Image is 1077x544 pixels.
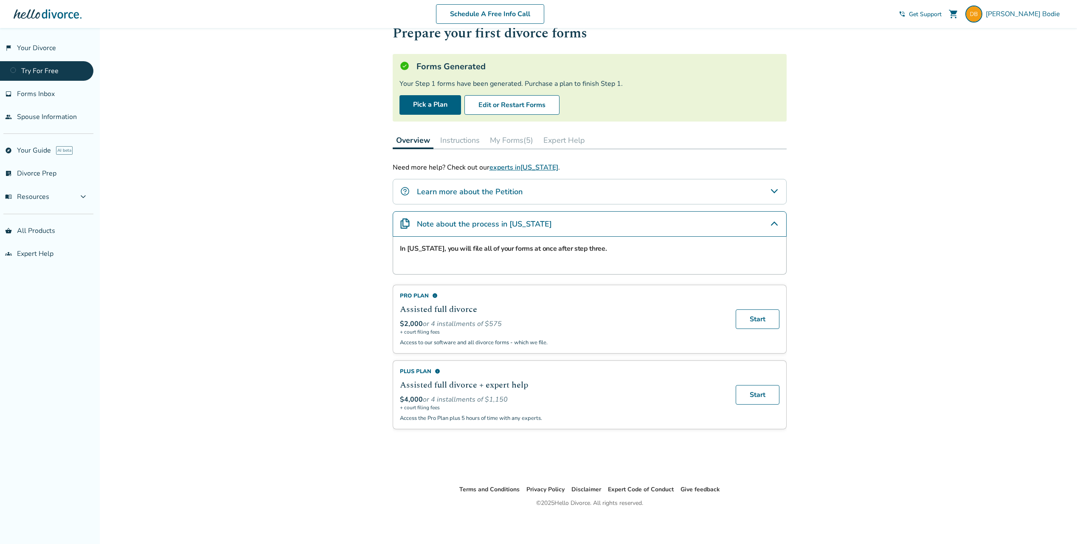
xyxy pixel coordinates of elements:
a: Expert Code of Conduct [608,485,674,493]
span: $4,000 [400,395,423,404]
img: Note about the process in Virginia [400,218,410,229]
span: [PERSON_NAME] Bodie [986,9,1063,19]
span: flag_2 [5,45,12,51]
a: experts in[US_STATE] [489,163,558,172]
iframe: Chat Widget [1035,503,1077,544]
div: Pro Plan [400,292,725,300]
a: Terms and Conditions [459,485,520,493]
a: Schedule A Free Info Call [436,4,544,24]
li: Give feedback [681,484,720,495]
button: Overview [393,132,433,149]
p: Access to our software and all divorce forms - which we file. [400,339,725,346]
div: © 2025 Hello Divorce. All rights reserved. [536,498,643,508]
span: people [5,113,12,120]
img: Learn more about the Petition [400,186,410,196]
button: Expert Help [540,132,588,149]
div: Your Step 1 forms have been generated. Purchase a plan to finish Step 1. [399,79,780,88]
span: Resources [5,192,49,201]
button: My Forms(5) [486,132,537,149]
h4: Note about the process in [US_STATE] [417,218,552,229]
a: Start [736,309,779,329]
h5: Forms Generated [416,61,486,72]
span: Forms Inbox [17,89,55,99]
a: Pick a Plan [399,95,461,115]
span: $2,000 [400,319,423,329]
span: expand_more [78,192,88,202]
button: Edit or Restart Forms [464,95,560,115]
p: Access the Pro Plan plus 5 hours of time with any experts. [400,414,725,422]
button: Instructions [437,132,483,149]
div: or 4 installments of $1,150 [400,395,725,404]
a: phone_in_talkGet Support [899,10,942,18]
span: menu_book [5,193,12,200]
h4: Learn more about the Petition [417,186,523,197]
h2: Assisted full divorce + expert help [400,379,725,391]
span: + court filing fees [400,329,725,335]
span: groups [5,250,12,257]
span: explore [5,147,12,154]
li: Disclaimer [571,484,601,495]
span: list_alt_check [5,170,12,177]
span: phone_in_talk [899,11,905,17]
div: Plus Plan [400,368,725,375]
img: bodiedk@gmail.com [965,6,982,23]
span: + court filing fees [400,404,725,411]
strong: In [US_STATE], you will file all of your forms at once after step three. [400,244,607,253]
a: Privacy Policy [526,485,565,493]
p: Need more help? Check out our . [393,163,787,172]
span: info [435,368,440,374]
div: Note about the process in Virginia [393,211,787,237]
span: inbox [5,91,12,97]
span: Get Support [909,10,942,18]
span: info [432,293,438,298]
span: shopping_basket [5,227,12,234]
div: Learn more about the Petition [393,179,787,204]
span: shopping_cart [948,9,959,19]
a: Start [736,385,779,405]
h1: Prepare your first divorce forms [393,23,787,44]
span: AI beta [56,146,73,155]
h2: Assisted full divorce [400,303,725,316]
div: or 4 installments of $575 [400,319,725,329]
